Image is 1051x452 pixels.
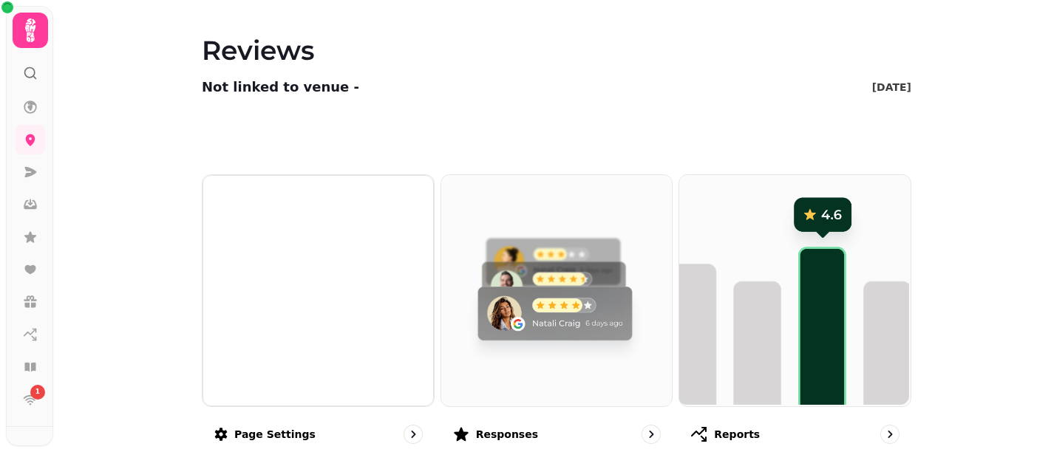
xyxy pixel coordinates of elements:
[234,427,316,442] p: Page settings
[406,427,421,442] svg: go to
[872,80,911,95] p: [DATE]
[440,174,671,405] img: Responses
[678,174,909,405] img: Reports
[476,427,538,442] p: Responses
[882,427,897,442] svg: go to
[714,427,760,442] p: Reports
[16,385,45,414] a: 1
[202,77,359,97] p: Not linked to venue -
[35,387,40,397] span: 1
[644,427,659,442] svg: go to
